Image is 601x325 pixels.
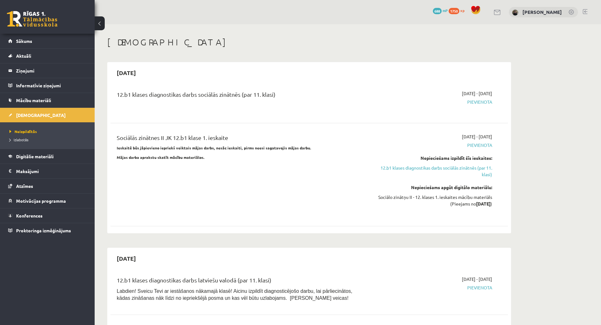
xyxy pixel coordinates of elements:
[16,53,31,59] span: Aktuāli
[16,228,71,233] span: Proktoringa izmēģinājums
[373,165,492,178] a: 12.b1 klases diagnostikas darbs sociālās zinātnēs (par 11. klasi)
[462,133,492,140] span: [DATE] - [DATE]
[9,129,37,134] span: Neizpildītās
[373,184,492,191] div: Nepieciešams apgūt digitālo materiālu:
[107,37,511,48] h1: [DEMOGRAPHIC_DATA]
[7,11,57,27] a: Rīgas 1. Tālmācības vidusskola
[8,164,87,178] a: Maksājumi
[8,179,87,193] a: Atzīmes
[8,63,87,78] a: Ziņojumi
[8,78,87,93] a: Informatīvie ziņojumi
[16,164,87,178] legend: Maksājumi
[16,78,87,93] legend: Informatīvie ziņojumi
[433,8,442,14] span: 688
[433,8,448,13] a: 688 mP
[512,9,518,16] img: Linda Blūma
[117,145,311,150] strong: Ieskaitē būs jāpievieno iepriekš veiktais mājas darbs, nesāc ieskaiti, pirms neesi sagatavojis mā...
[8,149,87,164] a: Digitālie materiāli
[16,97,51,103] span: Mācību materiāli
[8,34,87,48] a: Sākums
[110,251,142,266] h2: [DATE]
[462,276,492,282] span: [DATE] - [DATE]
[449,8,459,14] span: 1750
[373,284,492,291] span: Pievienota
[16,198,66,204] span: Motivācijas programma
[449,8,468,13] a: 1750 xp
[373,155,492,161] div: Nepieciešams izpildīt šīs ieskaites:
[522,9,562,15] a: [PERSON_NAME]
[117,276,364,287] div: 12.b1 klases diagnostikas darbs latviešu valodā (par 11. klasi)
[16,38,32,44] span: Sākums
[16,154,54,159] span: Digitālie materiāli
[117,155,205,160] strong: Mājas darba aprakstu skatīt mācību materiālos.
[16,63,87,78] legend: Ziņojumi
[373,99,492,105] span: Pievienota
[460,8,464,13] span: xp
[16,213,43,218] span: Konferences
[9,129,88,134] a: Neizpildītās
[9,137,88,142] a: Izlabotās
[462,90,492,97] span: [DATE] - [DATE]
[8,223,87,238] a: Proktoringa izmēģinājums
[476,201,491,206] strong: [DATE]
[16,183,33,189] span: Atzīmes
[8,108,87,122] a: [DEMOGRAPHIC_DATA]
[117,288,352,301] span: Labdien! Sveicu Tevi ar iestāšanos nākamajā klasē! Aicinu izpildīt diagnosticējošo darbu, lai pār...
[16,112,66,118] span: [DEMOGRAPHIC_DATA]
[117,90,364,102] div: 12.b1 klases diagnostikas darbs sociālās zinātnēs (par 11. klasi)
[443,8,448,13] span: mP
[8,194,87,208] a: Motivācijas programma
[8,49,87,63] a: Aktuāli
[117,133,364,145] div: Sociālās zinātnes II JK 12.b1 klase 1. ieskaite
[373,194,492,207] div: Sociālo zinātņu II - 12. klases 1. ieskaites mācību materiāls (Pieejams no )
[110,65,142,80] h2: [DATE]
[9,137,28,142] span: Izlabotās
[373,142,492,148] span: Pievienota
[8,208,87,223] a: Konferences
[8,93,87,107] a: Mācību materiāli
